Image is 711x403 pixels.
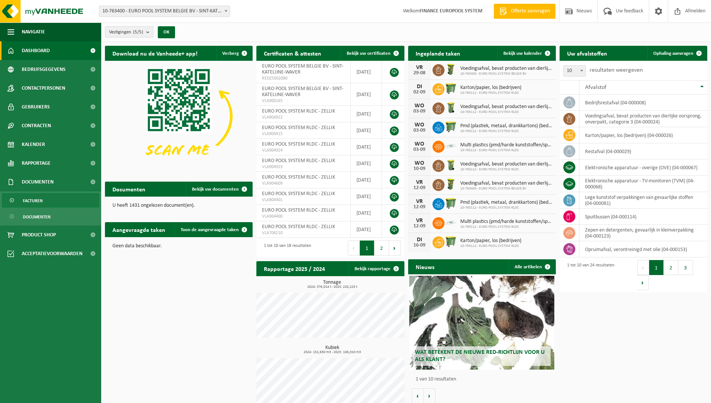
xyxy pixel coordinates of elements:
img: LP-SK-00500-LPE-16 [445,216,457,229]
button: Previous [637,260,649,275]
h3: Kubiek [260,345,404,354]
td: elektronische apparatuur - TV-monitoren (TVM) (04-000068) [579,176,707,192]
div: VR [412,179,427,185]
span: Contactpersonen [22,79,65,98]
span: EURO POOL SYSTEM BELGIE BV - SINT-KATELIJNE-WAVER [262,86,343,98]
td: [DATE] [351,205,382,221]
span: Facturen [23,194,43,208]
td: bedrijfsrestafval (04-000008) [579,95,707,111]
button: Previous [348,241,360,256]
span: VLA904401 [262,197,345,203]
span: Documenten [23,210,51,224]
div: VR [412,65,427,71]
span: Vestigingen [109,27,143,38]
span: Voedingsafval, bevat producten van dierlijke oorsprong, onverpakt, categorie 3 [460,104,552,110]
span: VLA904922 [262,114,345,120]
img: WB-0060-HPE-GN-50 [445,63,457,76]
td: elektronische apparatuur - overige (OVE) (04-000067) [579,159,707,176]
span: Wat betekent de nieuwe RED-richtlijn voor u als klant? [415,349,545,362]
span: VLA904400 [262,214,345,220]
div: WO [412,122,427,128]
span: Voedingsafval, bevat producten van dierlijke oorsprong, onverpakt, categorie 3 [460,66,552,72]
button: OK [158,26,175,38]
span: Bekijk uw kalender [503,51,542,56]
span: EURO POOL SYSTEM RLDC - ZELLIK [262,158,335,164]
td: spuitbussen (04-000114) [579,209,707,225]
span: VLA904609 [262,180,345,186]
h2: Certificaten & attesten [256,46,329,60]
span: Product Shop [22,226,56,244]
button: 1 [360,241,374,256]
td: opruimafval, verontreinigd met olie (04-000153) [579,241,707,257]
span: Navigatie [22,23,45,41]
div: 12-09 [412,205,427,210]
span: RED25002080 [262,75,345,81]
td: restafval (04-000029) [579,143,707,159]
button: Next [637,275,649,290]
span: Verberg [222,51,239,56]
p: U heeft 1431 ongelezen document(en). [112,203,245,208]
div: 1 tot 10 van 18 resultaten [260,240,311,256]
img: WB-0140-HPE-GN-50 [445,101,457,114]
p: Geen data beschikbaar. [112,244,245,249]
span: Acceptatievoorwaarden [22,244,82,263]
span: Voedingsafval, bevat producten van dierlijke oorsprong, onverpakt, categorie 3 [460,180,552,186]
a: Ophaling aanvragen [647,46,707,61]
span: EURO POOL SYSTEM BELGIE BV - SINT-KATELIJNE-WAVER [262,63,343,75]
span: VLA904923 [262,164,345,170]
a: Facturen [2,193,99,208]
div: 10-09 [412,166,427,171]
span: Multi plastics (pmd/harde kunststoffen/spanbanden/eps/folie naturel/folie gemeng... [460,142,552,148]
td: [DATE] [351,61,382,83]
img: WB-0060-HPE-GN-50 [445,178,457,191]
h2: Uw afvalstoffen [560,46,615,60]
a: Bekijk uw documenten [186,182,252,197]
span: Rapportage [22,154,51,173]
div: WO [412,141,427,147]
a: Bekijk uw certificaten [341,46,404,61]
span: EURO POOL SYSTEM RLDC - ZELLIK [262,108,335,114]
span: 10-765112 - EURO POOL SYSTEM RLDC [460,148,552,153]
a: Toon de aangevraagde taken [175,222,252,237]
span: EURO POOL SYSTEM RLDC - ZELLIK [262,191,335,197]
h2: Download nu de Vanheede+ app! [105,46,205,60]
span: Offerte aanvragen [509,8,552,15]
td: [DATE] [351,221,382,238]
a: Bekijk uw kalender [497,46,555,61]
span: 10-765112 - EURO POOL SYSTEM RLDC [460,225,552,229]
button: 2 [664,260,678,275]
span: Pmd (plastiek, metaal, drankkartons) (bedrijven) [460,123,552,129]
span: 10-765112 - EURO POOL SYSTEM RLDC [460,129,552,134]
img: WB-0770-HPE-GN-50 [445,82,457,95]
span: Afvalstof [585,84,606,90]
span: 10 [563,65,586,77]
button: Verberg [216,46,252,61]
td: lege kunststof verpakkingen van gevaarlijke stoffen (04-000081) [579,192,707,209]
td: [DATE] [351,106,382,122]
div: WO [412,160,427,166]
span: 10-763400 - EURO POOL SYSTEM BELGIE BV [460,186,552,191]
span: 10 [564,66,585,76]
a: Documenten [2,209,99,224]
button: 1 [649,260,664,275]
div: VR [412,198,427,205]
div: DI [412,237,427,243]
span: 10-765112 - EURO POOL SYSTEM RLDC [460,244,521,248]
a: Offerte aanvragen [494,4,555,19]
a: Alle artikelen [509,259,555,274]
div: VR [412,218,427,224]
h2: Documenten [105,182,153,196]
span: 10-765112 - EURO POOL SYSTEM RLDC [460,91,521,95]
img: WB-0770-HPE-GN-50 [445,120,457,133]
div: 03-09 [412,128,427,133]
button: 2 [374,241,389,256]
span: Contracten [22,116,51,135]
img: WB-0770-HPE-GN-50 [445,235,457,248]
div: 03-09 [412,147,427,152]
img: WB-0140-HPE-GN-50 [445,159,457,171]
span: Documenten [22,173,54,191]
count: (5/5) [133,30,143,35]
td: [DATE] [351,122,382,139]
span: Bekijk uw certificaten [347,51,391,56]
td: [DATE] [351,155,382,172]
